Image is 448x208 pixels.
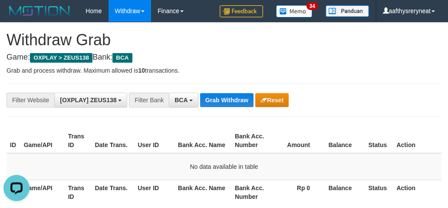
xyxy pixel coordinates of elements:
[175,180,231,205] th: Bank Acc. Name
[54,93,127,107] button: [OXPLAY] ZEUS138
[7,4,72,17] img: MOTION_logo.png
[20,180,65,205] th: Game/API
[134,128,175,153] th: User ID
[112,53,132,63] span: BCA
[306,2,318,10] span: 34
[91,128,134,153] th: Date Trans.
[60,97,116,104] span: [OXPLAY] ZEUS138
[231,128,272,153] th: Bank Acc. Number
[231,180,272,205] th: Bank Acc. Number
[7,153,441,180] td: No data available in table
[323,180,365,205] th: Balance
[7,66,441,75] p: Grab and process withdraw. Maximum allowed is transactions.
[129,93,169,107] div: Filter Bank
[175,97,188,104] span: BCA
[393,180,441,205] th: Action
[200,93,254,107] button: Grab Withdraw
[276,5,313,17] img: Button%20Memo.svg
[393,128,441,153] th: Action
[3,3,30,30] button: Open LiveChat chat widget
[272,128,323,153] th: Amount
[138,67,145,74] strong: 10
[323,128,365,153] th: Balance
[30,53,92,63] span: OXPLAY > ZEUS138
[7,128,20,153] th: ID
[272,180,323,205] th: Rp 0
[169,93,198,107] button: BCA
[91,180,134,205] th: Date Trans.
[7,93,54,107] div: Filter Website
[365,128,393,153] th: Status
[255,93,289,107] button: Reset
[326,5,369,17] img: panduan.png
[65,128,92,153] th: Trans ID
[365,180,393,205] th: Status
[65,180,92,205] th: Trans ID
[7,53,441,62] h4: Game: Bank:
[220,5,263,17] img: Feedback.jpg
[175,128,231,153] th: Bank Acc. Name
[7,31,441,49] h1: Withdraw Grab
[134,180,175,205] th: User ID
[20,128,65,153] th: Game/API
